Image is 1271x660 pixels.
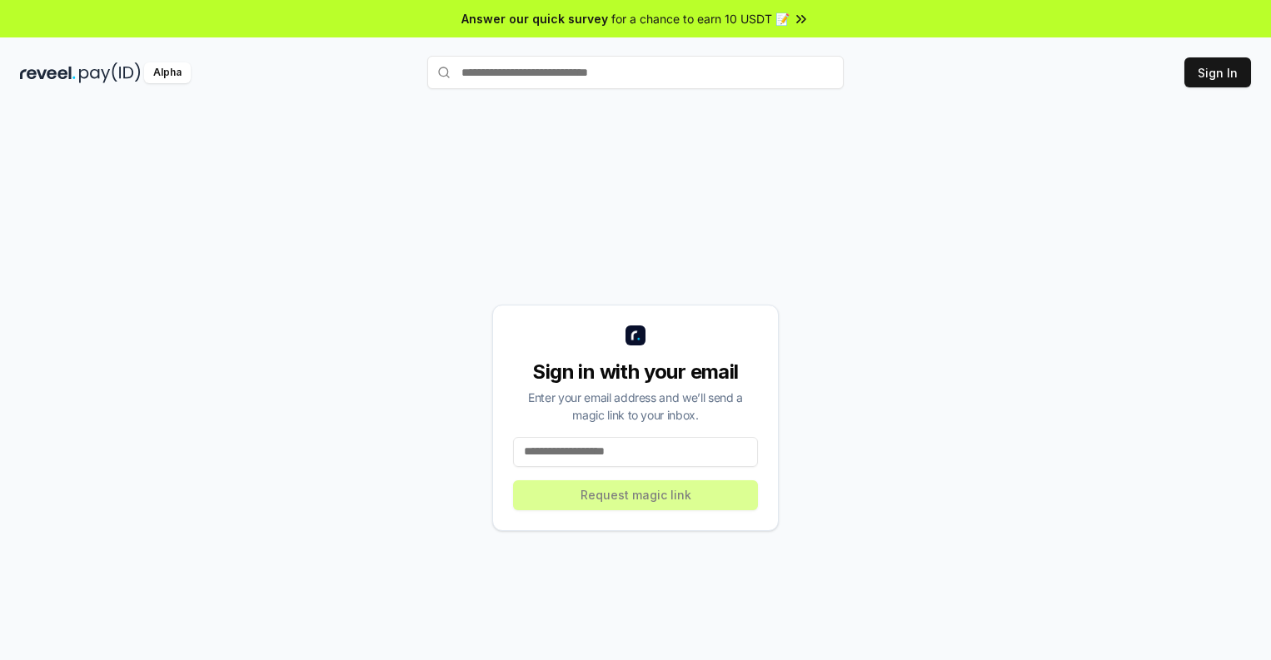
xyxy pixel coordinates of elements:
[461,10,608,27] span: Answer our quick survey
[626,325,645,345] img: logo_small
[513,359,758,385] div: Sign in with your email
[144,62,191,83] div: Alpha
[611,10,790,27] span: for a chance to earn 10 USDT 📝
[79,62,141,83] img: pay_id
[513,389,758,424] div: Enter your email address and we’ll send a magic link to your inbox.
[1184,57,1251,87] button: Sign In
[20,62,76,83] img: reveel_dark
